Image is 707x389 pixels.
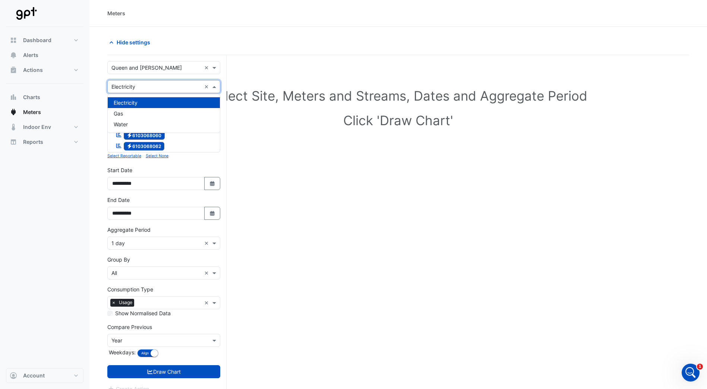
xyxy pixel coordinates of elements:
[10,108,17,116] app-icon: Meters
[23,37,51,44] span: Dashboard
[10,123,17,131] app-icon: Indoor Env
[107,36,155,49] button: Hide settings
[23,66,43,74] span: Actions
[10,37,17,44] app-icon: Dashboard
[107,285,153,293] label: Consumption Type
[6,368,83,383] button: Account
[6,135,83,149] button: Reports
[10,51,17,59] app-icon: Alerts
[23,108,41,116] span: Meters
[116,143,122,149] fa-icon: Reportable
[204,299,211,307] span: Clear
[697,364,703,370] span: 1
[107,348,136,356] label: Weekdays:
[107,196,130,204] label: End Date
[6,63,83,78] button: Actions
[124,131,165,140] span: 6103068060
[114,110,123,117] span: Gas
[107,323,152,331] label: Compare Previous
[114,121,128,127] span: Water
[114,99,138,106] span: Electricity
[107,154,141,158] small: Select Reportable
[117,38,150,46] span: Hide settings
[204,64,211,72] span: Clear
[23,94,40,101] span: Charts
[117,299,134,306] span: Usage
[6,33,83,48] button: Dashboard
[23,372,45,379] span: Account
[10,66,17,74] app-icon: Actions
[6,105,83,120] button: Meters
[209,180,216,187] fa-icon: Select Date
[682,364,700,382] iframe: Intercom live chat
[110,299,117,306] span: ×
[23,138,43,146] span: Reports
[23,51,38,59] span: Alerts
[107,365,220,378] button: Draw Chart
[119,88,677,104] h1: Select Site, Meters and Streams, Dates and Aggregate Period
[107,9,125,17] div: Meters
[127,132,132,138] fa-icon: Electricity
[124,142,165,151] span: 6103068062
[9,6,42,21] img: Company Logo
[107,152,141,159] button: Select Reportable
[127,143,132,149] fa-icon: Electricity
[6,90,83,105] button: Charts
[146,154,168,158] small: Select None
[108,94,220,133] div: Options List
[10,138,17,146] app-icon: Reports
[204,239,211,247] span: Clear
[23,123,51,131] span: Indoor Env
[204,83,211,91] span: Clear
[204,269,211,277] span: Clear
[6,120,83,135] button: Indoor Env
[10,94,17,101] app-icon: Charts
[107,226,151,234] label: Aggregate Period
[119,113,677,128] h1: Click 'Draw Chart'
[115,309,171,317] label: Show Normalised Data
[116,132,122,138] fa-icon: Reportable
[146,152,168,159] button: Select None
[209,210,216,216] fa-icon: Select Date
[107,166,132,174] label: Start Date
[6,48,83,63] button: Alerts
[107,256,130,263] label: Group By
